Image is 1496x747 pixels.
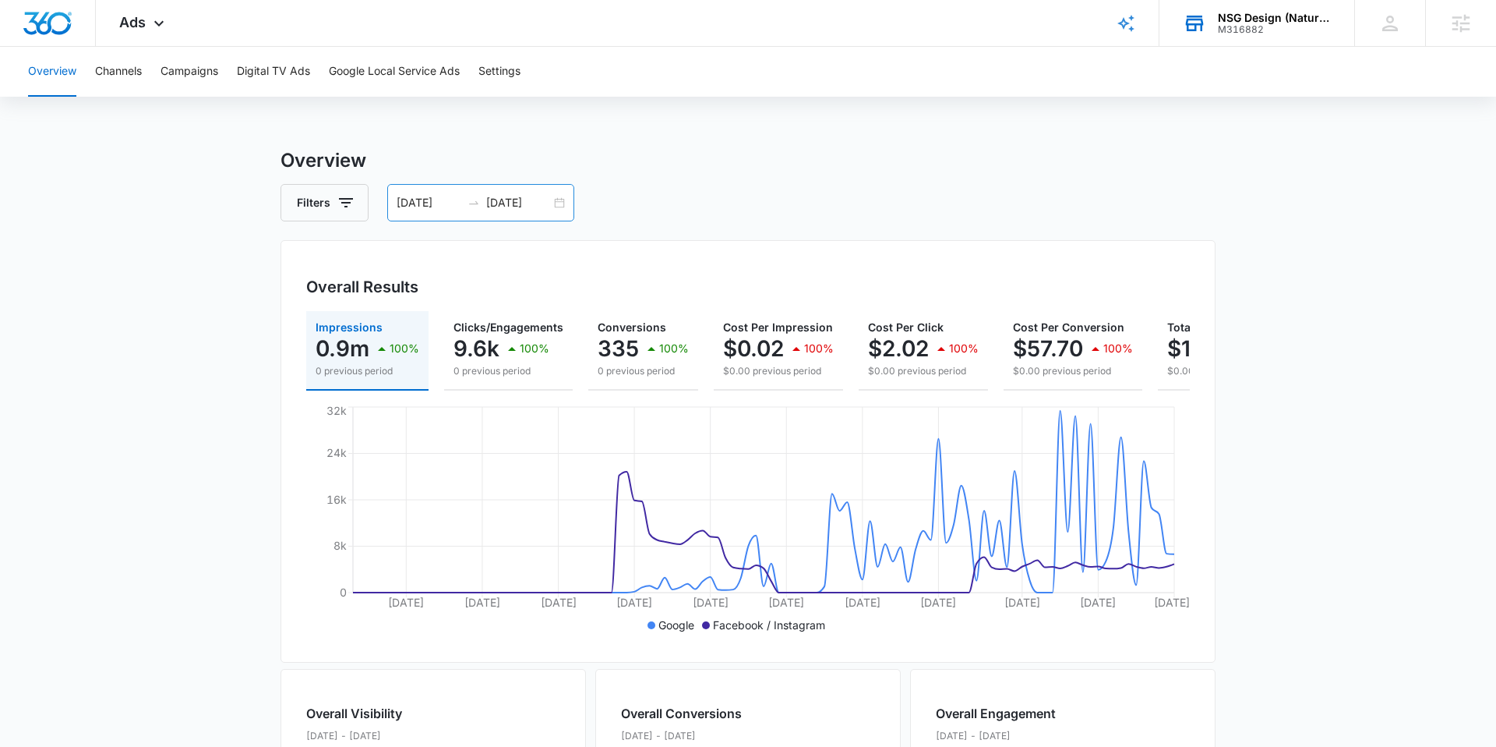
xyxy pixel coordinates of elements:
[397,194,461,211] input: Start date
[467,196,480,209] span: to
[658,617,694,633] p: Google
[723,320,833,334] span: Cost Per Impression
[161,47,218,97] button: Campaigns
[936,704,1056,723] h2: Overall Engagement
[316,336,369,361] p: 0.9m
[598,336,639,361] p: 335
[804,343,834,354] p: 100%
[598,364,689,378] p: 0 previous period
[388,596,424,609] tspan: [DATE]
[119,14,146,30] span: Ads
[280,147,1215,175] h3: Overview
[1013,320,1124,334] span: Cost Per Conversion
[28,47,76,97] button: Overview
[467,196,480,209] span: swap-right
[1080,596,1116,609] tspan: [DATE]
[326,404,347,417] tspan: 32k
[936,729,1056,743] p: [DATE] - [DATE]
[659,343,689,354] p: 100%
[723,336,784,361] p: $0.02
[329,47,460,97] button: Google Local Service Ads
[868,364,979,378] p: $0.00 previous period
[1167,336,1285,361] p: $19,328.00
[316,320,383,334] span: Impressions
[868,320,944,334] span: Cost Per Click
[280,184,369,221] button: Filters
[237,47,310,97] button: Digital TV Ads
[1167,364,1335,378] p: $0.00 previous period
[486,194,551,211] input: End date
[868,336,929,361] p: $2.02
[1218,24,1332,35] div: account id
[520,343,549,354] p: 100%
[920,596,956,609] tspan: [DATE]
[95,47,142,97] button: Channels
[621,729,742,743] p: [DATE] - [DATE]
[453,364,563,378] p: 0 previous period
[306,275,418,299] h3: Overall Results
[1154,596,1190,609] tspan: [DATE]
[598,320,666,334] span: Conversions
[340,586,347,599] tspan: 0
[541,596,577,609] tspan: [DATE]
[1103,343,1133,354] p: 100%
[1013,336,1083,361] p: $57.70
[453,320,563,334] span: Clicks/Engagements
[326,493,347,506] tspan: 16k
[453,336,499,361] p: 9.6k
[845,596,880,609] tspan: [DATE]
[1013,364,1133,378] p: $0.00 previous period
[1218,12,1332,24] div: account name
[478,47,520,97] button: Settings
[326,446,347,459] tspan: 24k
[949,343,979,354] p: 100%
[306,704,449,723] h2: Overall Visibility
[693,596,729,609] tspan: [DATE]
[464,596,500,609] tspan: [DATE]
[390,343,419,354] p: 100%
[306,729,449,743] p: [DATE] - [DATE]
[616,596,652,609] tspan: [DATE]
[333,539,347,552] tspan: 8k
[1004,596,1040,609] tspan: [DATE]
[621,704,742,723] h2: Overall Conversions
[723,364,834,378] p: $0.00 previous period
[316,364,419,378] p: 0 previous period
[713,617,825,633] p: Facebook / Instagram
[1167,320,1231,334] span: Total Spend
[768,596,804,609] tspan: [DATE]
